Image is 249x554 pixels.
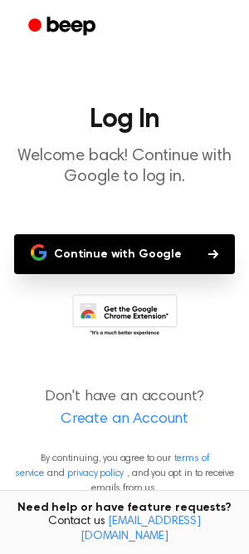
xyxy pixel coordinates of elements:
[13,106,236,133] h1: Log In
[17,11,110,43] a: Beep
[17,409,232,431] a: Create an Account
[10,515,239,544] span: Contact us
[67,468,124,478] a: privacy policy
[13,386,236,431] p: Don't have an account?
[14,234,235,274] button: Continue with Google
[13,146,236,188] p: Welcome back! Continue with Google to log in.
[13,451,236,496] p: By continuing, you agree to our and , and you opt in to receive emails from us.
[81,516,201,542] a: [EMAIL_ADDRESS][DOMAIN_NAME]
